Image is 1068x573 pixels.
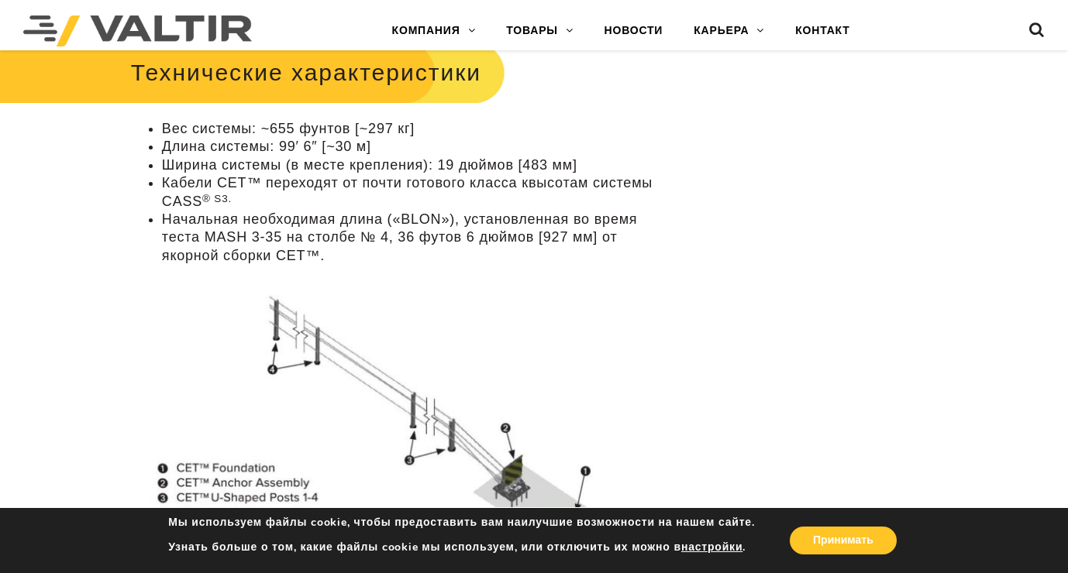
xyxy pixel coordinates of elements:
font: Узнать больше о том, какие файлы cookie мы используем, или отключить их можно в [168,540,681,554]
font: КОНТАКТ [795,24,849,36]
font: НОВОСТИ [605,24,663,36]
font: КАРЬЕРА [694,24,749,36]
a: НОВОСТИ [589,15,679,46]
font: настройки [681,540,742,554]
font: Кабели CET™ переходят от почти готового класса к [162,175,529,190]
font: Мы используем файлы cookie, чтобы предоставить вам наилучшие возможности на нашем сайте. [168,515,754,530]
font: высотам системы CASS [162,175,653,208]
button: настройки [681,540,742,554]
img: Вальтир [23,15,252,46]
a: КАРЬЕРА [678,15,780,46]
font: Длина системы: 99′ 6″ [~30 м] [162,139,371,154]
font: КОМПАНИЯ [392,24,460,36]
a: КОНТАКТ [780,15,865,46]
a: КОМПАНИЯ [377,15,491,46]
font: . [742,540,746,554]
font: ® S3. [202,193,232,204]
font: Вес системы: ~655 фунтов [~297 кг] [162,121,415,136]
font: Начальная необходимая длина («BLON»), установленная во время теста MASH 3-35 на столбе № 4, 36 фу... [162,211,638,263]
font: Технические характеристики [131,60,481,85]
font: Ширина системы (в месте крепления): 19 дюймов [483 мм] [162,157,577,173]
a: ТОВАРЫ [491,15,588,46]
font: ТОВАРЫ [506,24,557,36]
font: Принимать [813,533,873,547]
button: Принимать [790,527,897,554]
